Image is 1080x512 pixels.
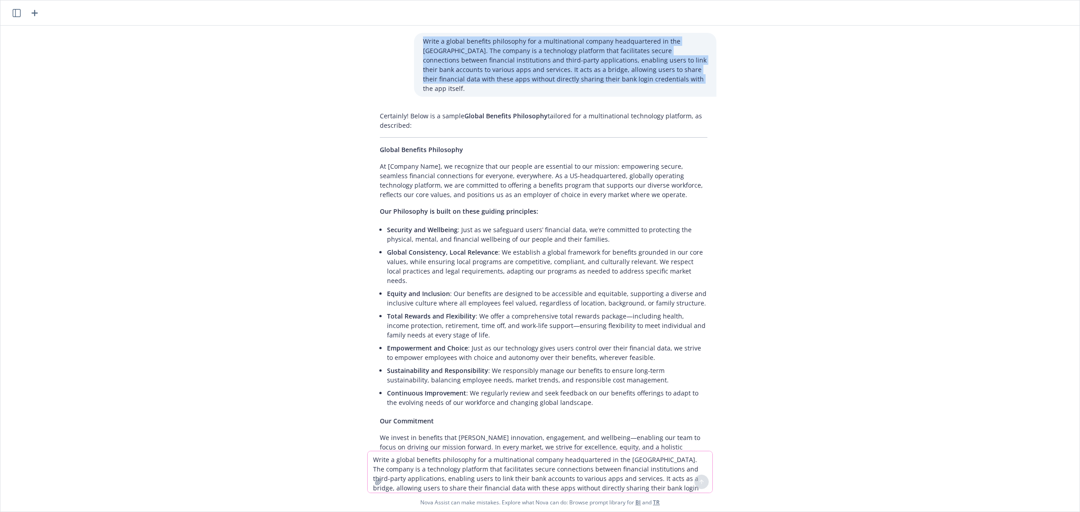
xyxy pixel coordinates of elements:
[420,493,660,512] span: Nova Assist can make mistakes. Explore what Nova can do: Browse prompt library for and
[387,366,707,385] p: : We responsibly manage our benefits to ensure long-term sustainability, balancing employee needs...
[653,499,660,506] a: TR
[380,207,538,216] span: Our Philosophy is built on these guiding principles:
[387,289,707,308] p: : Our benefits are designed to be accessible and equitable, supporting a diverse and inclusive cu...
[380,417,434,425] span: Our Commitment
[387,344,468,352] span: Empowerment and Choice
[380,111,707,130] p: Certainly! Below is a sample tailored for a multinational technology platform, as described:
[387,289,450,298] span: Equity and Inclusion
[380,145,463,154] span: Global Benefits Philosophy
[464,112,548,120] span: Global Benefits Philosophy
[387,225,707,244] p: : Just as we safeguard users’ financial data, we’re committed to protecting the physical, mental,...
[387,248,498,256] span: Global Consistency, Local Relevance
[380,162,707,199] p: At [Company Name], we recognize that our people are essential to our mission: empowering secure, ...
[387,388,707,407] p: : We regularly review and seek feedback on our benefits offerings to adapt to the evolving needs ...
[387,311,707,340] p: : We offer a comprehensive total rewards package—including health, income protection, retirement,...
[387,247,707,285] p: : We establish a global framework for benefits grounded in our core values, while ensuring local ...
[380,433,707,461] p: We invest in benefits that [PERSON_NAME] innovation, engagement, and wellbeing—enabling our team ...
[387,366,488,375] span: Sustainability and Responsibility
[387,389,466,397] span: Continuous Improvement
[387,343,707,362] p: : Just as our technology gives users control over their financial data, we strive to empower empl...
[635,499,641,506] a: BI
[387,312,476,320] span: Total Rewards and Flexibility
[387,225,458,234] span: Security and Wellbeing
[423,36,707,93] p: Write a global benefits philosophy for a multinational company headquartered in the [GEOGRAPHIC_D...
